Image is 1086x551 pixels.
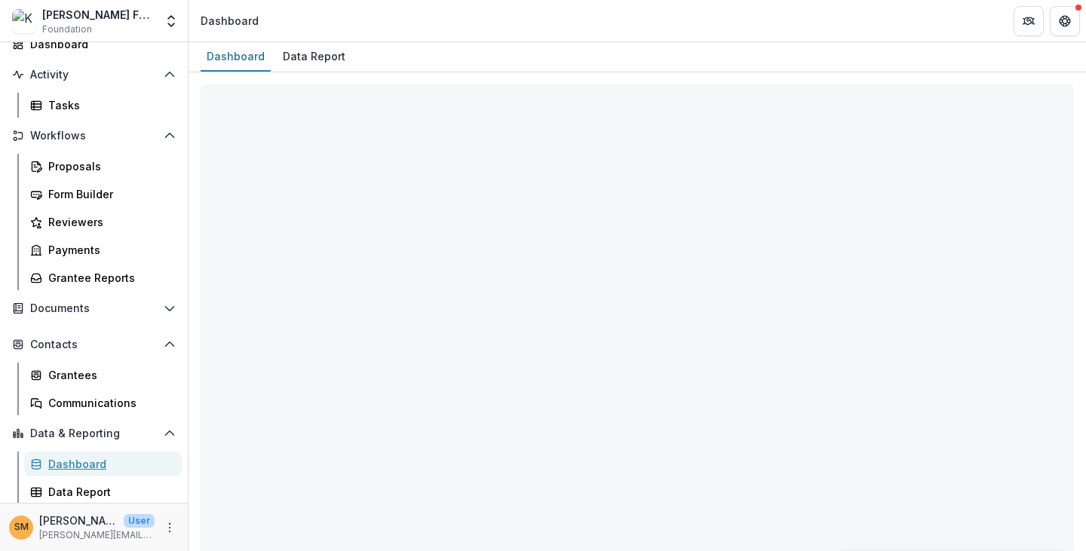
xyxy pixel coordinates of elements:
div: Dashboard [201,45,271,67]
div: Grantee Reports [48,270,170,286]
a: Data Report [24,479,182,504]
button: Open Workflows [6,124,182,148]
button: Open Contacts [6,332,182,357]
a: Communications [24,390,182,415]
div: Tasks [48,97,170,113]
div: Dashboard [30,36,170,52]
button: More [161,519,179,537]
p: User [124,514,155,528]
a: Proposals [24,154,182,179]
div: Payments [48,242,170,258]
div: Data Report [48,484,170,500]
a: Data Report [277,42,351,72]
a: Reviewers [24,210,182,234]
span: Foundation [42,23,92,36]
div: Dashboard [201,13,259,29]
button: Get Help [1050,6,1080,36]
div: Subina Mahal [14,522,29,532]
div: Grantees [48,367,170,383]
button: Open Activity [6,63,182,87]
a: Dashboard [201,42,271,72]
div: Communications [48,395,170,411]
p: [PERSON_NAME][EMAIL_ADDRESS][PERSON_NAME][DOMAIN_NAME] [39,528,155,542]
button: Open entity switcher [161,6,182,36]
a: Form Builder [24,182,182,207]
img: Kapor Foundation [12,9,36,33]
button: Open Data & Reporting [6,421,182,445]
nav: breadcrumb [195,10,265,32]
a: Tasks [24,93,182,118]
span: Workflows [30,130,158,142]
span: Contacts [30,338,158,351]
div: Form Builder [48,186,170,202]
p: [PERSON_NAME] [39,513,118,528]
div: Data Report [277,45,351,67]
a: Payments [24,237,182,262]
div: [PERSON_NAME] Foundation [42,7,155,23]
div: Reviewers [48,214,170,230]
span: Documents [30,302,158,315]
a: Dashboard [24,452,182,476]
a: Grantee Reports [24,265,182,290]
span: Activity [30,69,158,81]
div: Dashboard [48,456,170,472]
span: Data & Reporting [30,427,158,440]
div: Proposals [48,158,170,174]
button: Open Documents [6,296,182,320]
a: Grantees [24,363,182,387]
button: Partners [1014,6,1044,36]
a: Dashboard [6,32,182,57]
